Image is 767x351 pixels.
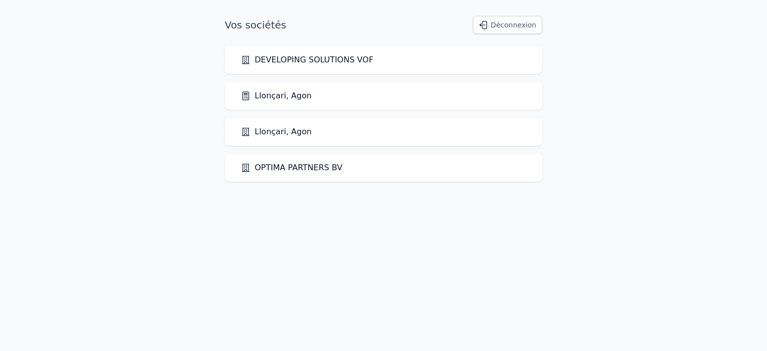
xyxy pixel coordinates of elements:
a: Llonçari, Agon [241,126,312,138]
button: Déconnexion [473,16,542,34]
h1: Vos sociétés [225,18,286,32]
a: Llonçari, Agon [241,90,312,102]
a: DEVELOPING SOLUTIONS VOF [241,54,374,66]
a: OPTIMA PARTNERS BV [241,162,343,174]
